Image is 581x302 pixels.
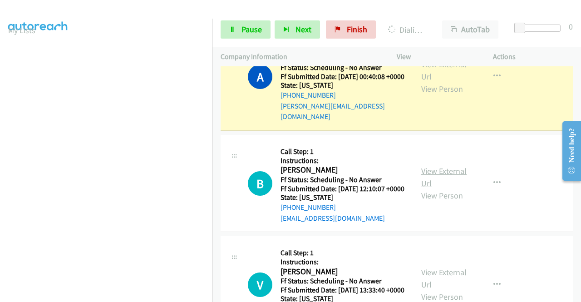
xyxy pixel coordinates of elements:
div: The call is yet to be attempted [248,171,272,196]
a: [PHONE_NUMBER] [281,91,336,99]
h5: Ff Submitted Date: [DATE] 12:10:07 +0000 [281,184,404,193]
h5: Ff Status: Scheduling - No Answer [281,175,404,184]
button: AutoTab [442,20,498,39]
a: View Person [421,84,463,94]
h5: Instructions: [281,257,404,267]
a: View Person [421,292,463,302]
span: Finish [347,24,367,35]
a: [PHONE_NUMBER] [281,203,336,212]
h1: B [248,171,272,196]
a: My Lists [8,25,35,35]
h1: V [248,272,272,297]
h5: State: [US_STATE] [281,193,404,202]
div: The call is yet to be attempted [248,272,272,297]
h5: Ff Status: Scheduling - No Answer [281,63,405,72]
h2: [PERSON_NAME] [281,267,402,277]
h2: [PERSON_NAME] [281,165,402,175]
button: Next [275,20,320,39]
h1: A [248,64,272,89]
p: Actions [493,51,573,62]
a: Pause [221,20,271,39]
span: Next [295,24,311,35]
h5: State: [US_STATE] [281,81,405,90]
h5: Ff Submitted Date: [DATE] 00:40:08 +0000 [281,72,405,81]
span: Pause [241,24,262,35]
a: View Person [421,190,463,201]
h5: Call Step: 1 [281,248,404,257]
a: [EMAIL_ADDRESS][DOMAIN_NAME] [281,214,385,223]
iframe: Resource Center [555,115,581,187]
p: Company Information [221,51,380,62]
h5: Call Step: 1 [281,147,404,156]
h5: Ff Status: Scheduling - No Answer [281,277,404,286]
p: Dialing [PERSON_NAME] [388,24,426,36]
h5: Instructions: [281,156,404,165]
a: Finish [326,20,376,39]
a: View External Url [421,166,467,188]
a: View External Url [421,267,467,290]
a: [PERSON_NAME][EMAIL_ADDRESS][DOMAIN_NAME] [281,102,385,121]
div: 0 [569,20,573,33]
h5: Ff Submitted Date: [DATE] 13:33:40 +0000 [281,286,404,295]
p: View [397,51,477,62]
